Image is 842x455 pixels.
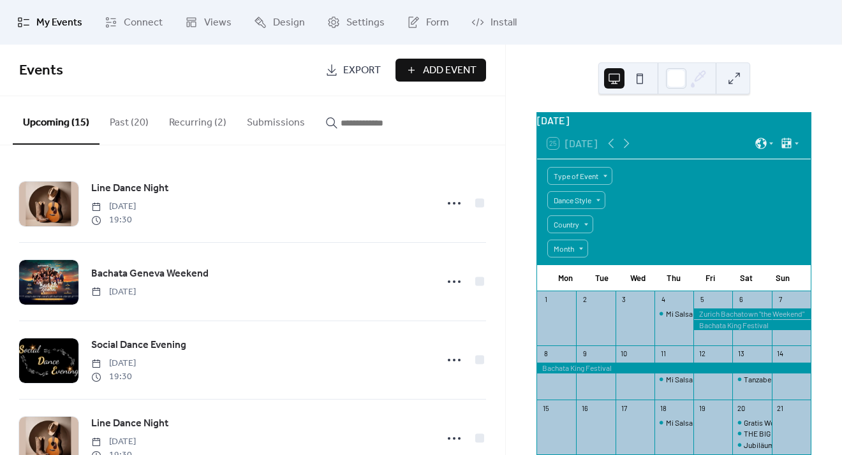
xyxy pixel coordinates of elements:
div: Tanzabend in Zürich-Höngg [732,374,771,385]
span: Bachata Geneva Weekend [91,266,209,282]
div: [DATE] [537,113,811,128]
a: My Events [8,5,92,40]
div: 11 [658,349,668,359]
div: Bachata King Festival [537,363,811,373]
div: 6 [736,295,746,305]
span: Add Event [423,63,476,78]
span: Install [491,15,517,31]
span: Connect [124,15,163,31]
div: 20 [736,403,746,413]
span: Events [19,57,63,85]
a: Connect [95,5,172,40]
div: Mi Salsa [666,417,693,428]
div: Sat [728,266,765,291]
span: Social Dance Evening [91,338,186,353]
div: 14 [776,349,785,359]
a: Export [316,59,390,82]
span: 19:30 [91,370,136,384]
div: THE BIG WHITE PARTY! [744,428,821,439]
div: THE BIG WHITE PARTY! [732,428,771,439]
div: Bachata King Festival [693,320,811,331]
div: Wed [619,266,656,291]
div: 12 [697,349,707,359]
div: 5 [697,295,707,305]
div: Fri [692,266,728,291]
div: 13 [736,349,746,359]
div: 19 [697,403,707,413]
a: Line Dance Night [91,415,168,432]
div: 17 [619,403,629,413]
a: Social Dance Evening [91,337,186,354]
div: Jubiläumsparty - Salsa Pa' Mi wird 6-Jährig [732,440,771,451]
div: 8 [541,349,550,359]
div: 1 [541,295,550,305]
span: Line Dance Night [91,416,168,431]
div: Mi Salsa [654,308,693,319]
div: Mi Salsa [654,417,693,428]
div: 21 [776,403,785,413]
span: [DATE] [91,200,136,213]
a: Settings [318,5,394,40]
span: Design [273,15,305,31]
span: Line Dance Night [91,181,168,196]
span: [DATE] [91,435,136,449]
a: Bachata Geneva Weekend [91,266,209,282]
a: Design [244,5,314,40]
span: Form [426,15,449,31]
div: Sun [764,266,801,291]
span: [DATE] [91,357,136,370]
span: Settings [346,15,385,31]
span: My Events [36,15,82,31]
div: 15 [541,403,550,413]
button: Upcoming (15) [13,96,100,145]
span: Views [204,15,232,31]
a: Line Dance Night [91,180,168,197]
button: Add Event [395,59,486,82]
button: Submissions [237,96,315,143]
div: 16 [580,403,589,413]
div: 18 [658,403,668,413]
div: 7 [776,295,785,305]
a: Views [175,5,241,40]
div: 9 [580,349,589,359]
button: Past (20) [100,96,159,143]
div: Mi Salsa [654,374,693,385]
button: Recurring (2) [159,96,237,143]
div: Mi Salsa [666,308,693,319]
div: Gratis Workshops - Tag der offenen Tanztüre [732,417,771,428]
div: 10 [619,349,629,359]
span: Export [343,63,381,78]
a: Install [462,5,526,40]
div: 3 [619,295,629,305]
div: Mi Salsa [666,374,693,385]
div: 4 [658,295,668,305]
span: [DATE] [91,285,136,299]
div: 2 [580,295,589,305]
div: Tue [584,266,620,291]
div: Zurich Bachatown "the Weekend" [693,308,811,319]
a: Form [397,5,459,40]
div: Thu [656,266,692,291]
span: 19:30 [91,213,136,227]
div: Mon [547,266,584,291]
